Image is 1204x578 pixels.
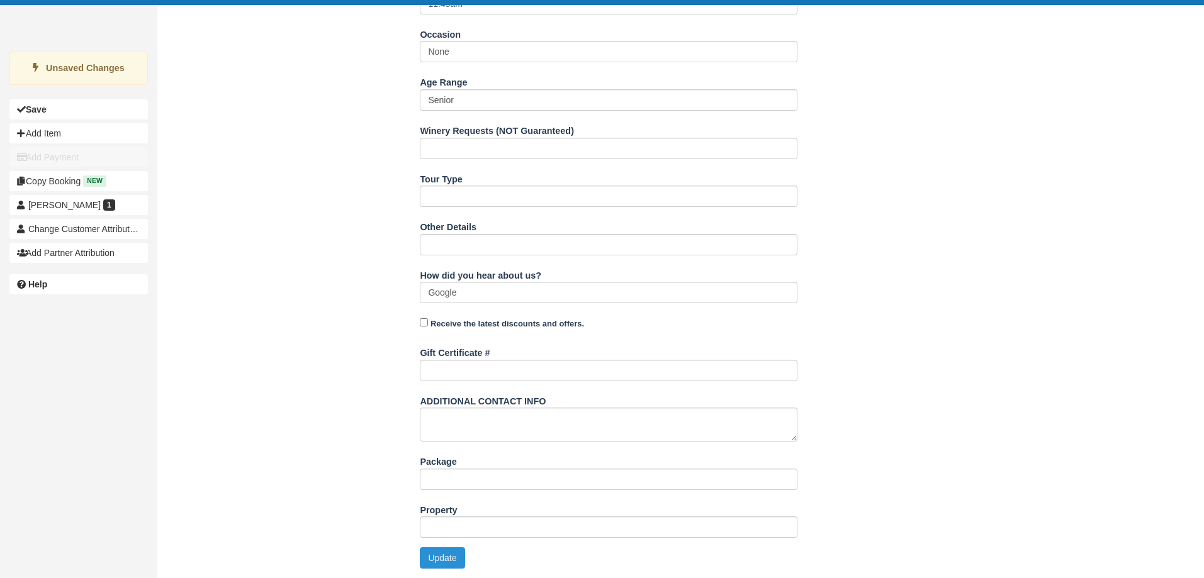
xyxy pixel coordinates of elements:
[9,123,148,143] button: Add Item
[9,219,148,239] button: Change Customer Attribution
[420,24,461,42] label: Occasion
[103,199,115,211] span: 1
[9,147,148,167] button: Add Payment
[46,63,125,73] strong: Unsaved Changes
[9,195,148,215] a: [PERSON_NAME] 1
[9,243,148,263] button: Add Partner Attribution
[83,175,106,186] span: New
[420,391,546,408] label: ADDITIONAL CONTACT INFO
[26,104,47,114] b: Save
[420,72,467,89] label: Age Range
[9,274,148,294] a: Help
[430,319,584,328] strong: Receive the latest discounts and offers.
[28,224,142,234] span: Change Customer Attribution
[420,216,476,234] label: Other Details
[9,99,148,119] button: Save
[420,547,464,569] button: Update
[420,265,541,282] label: How did you hear about us?
[420,169,462,186] label: Tour Type
[28,200,101,210] span: [PERSON_NAME]
[420,318,428,326] input: Receive the latest discounts and offers.
[28,279,47,289] b: Help
[420,120,574,138] label: Winery Requests (NOT Guaranteed)
[420,499,457,517] label: Property
[420,342,490,360] label: Gift Certificate #
[420,451,456,469] label: Package
[9,171,148,191] button: Copy Booking New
